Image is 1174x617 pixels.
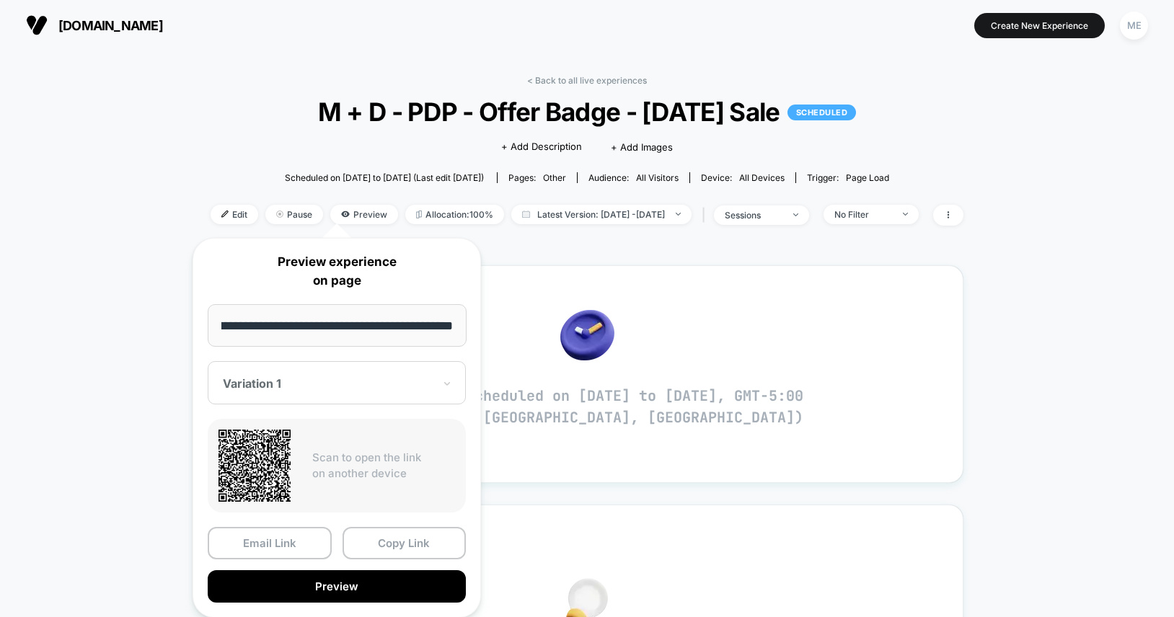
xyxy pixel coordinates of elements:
[846,172,889,183] span: Page Load
[208,253,466,290] p: Preview experience on page
[285,172,484,183] span: Scheduled on [DATE] to [DATE] (Last edit [DATE])
[343,527,467,559] button: Copy Link
[834,209,892,220] div: No Filter
[501,140,582,154] span: + Add Description
[211,205,258,224] span: Edit
[371,385,803,428] p: Experience scheduled on [DATE] to [DATE], GMT-5:00 ([US_STATE], [GEOGRAPHIC_DATA], [GEOGRAPHIC_DA...
[793,213,798,216] img: end
[807,172,889,183] div: Trigger:
[974,13,1105,38] button: Create New Experience
[508,172,566,183] div: Pages:
[560,310,614,360] img: no_data
[689,172,795,183] span: Device:
[405,205,504,224] span: Allocation: 100%
[276,210,283,218] img: end
[248,97,926,127] span: M + D - PDP - Offer Badge - [DATE] Sale
[588,172,679,183] div: Audience:
[58,18,163,33] span: [DOMAIN_NAME]
[221,210,229,218] img: edit
[330,205,398,224] span: Preview
[787,105,857,120] p: SCHEDULED
[903,213,908,216] img: end
[416,210,422,218] img: rebalance
[1120,12,1148,40] div: ME
[511,205,692,224] span: Latest Version: [DATE] - [DATE]
[699,205,714,226] span: |
[22,14,167,37] button: [DOMAIN_NAME]
[522,210,530,218] img: calendar
[636,172,679,183] span: All Visitors
[208,527,332,559] button: Email Link
[1116,11,1152,40] button: ME
[208,570,466,603] button: Preview
[676,213,681,216] img: end
[611,141,673,153] span: + Add Images
[265,205,323,224] span: Pause
[527,75,647,86] a: < Back to all live experiences
[725,210,782,221] div: sessions
[26,14,48,36] img: Visually logo
[543,172,566,183] span: other
[739,172,785,183] span: all devices
[312,450,455,482] p: Scan to open the link on another device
